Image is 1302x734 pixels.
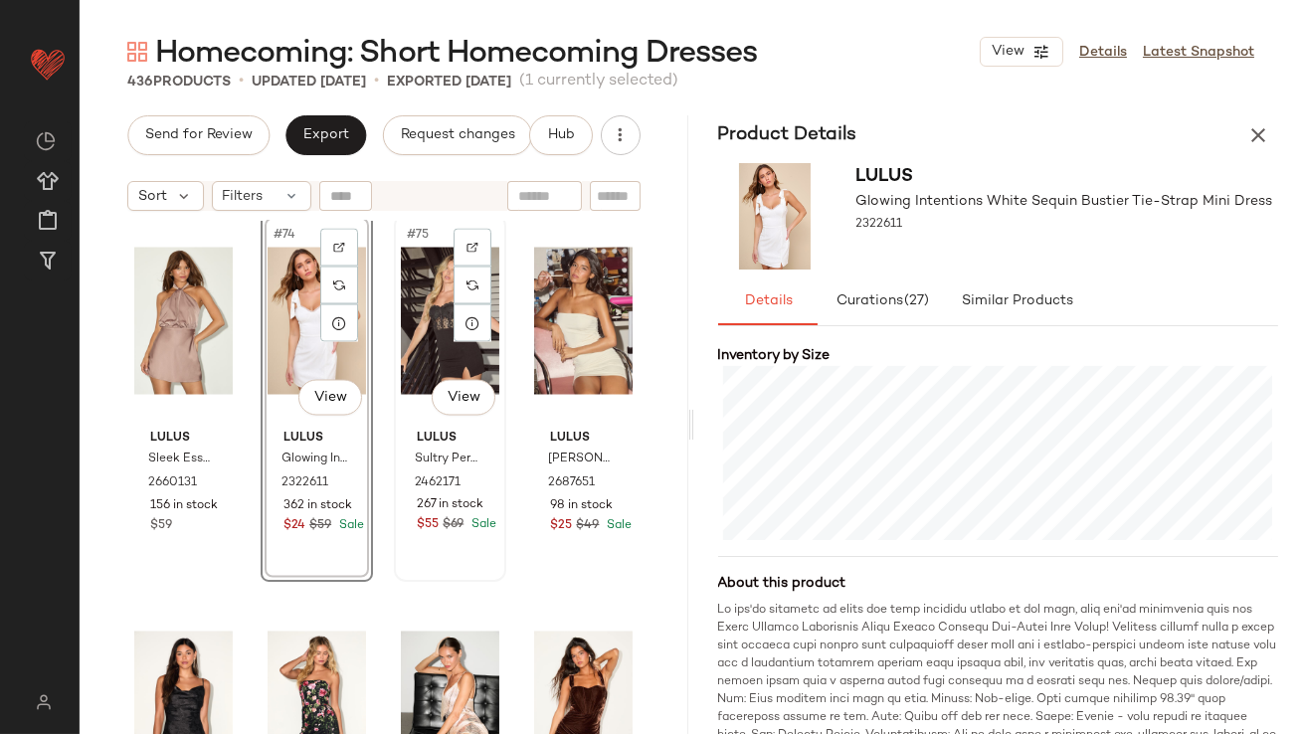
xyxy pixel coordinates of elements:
[150,430,217,448] span: Lulus
[281,475,328,493] span: 2322611
[519,70,678,93] span: (1 currently selected)
[550,497,613,515] span: 98 in stock
[374,70,379,93] span: •
[313,390,347,406] span: View
[856,167,914,186] span: Lulus
[417,497,483,515] span: 267 in stock
[443,517,464,535] span: $69
[1079,42,1127,63] a: Details
[36,131,56,151] img: svg%3e
[467,519,496,532] span: Sale
[548,475,595,493] span: 2687651
[144,127,253,143] span: Send for Review
[417,430,483,448] span: Lulus
[285,115,366,155] button: Export
[223,186,264,207] span: Filters
[603,519,632,532] span: Sale
[272,225,299,245] span: #74
[743,293,792,309] span: Details
[148,452,215,469] span: Sleek Essence Taupe Satin Halter Sleeveless Mini Dress
[127,42,147,62] img: svg%3e
[576,517,599,535] span: $49
[1143,42,1254,63] a: Latest Snapshot
[138,186,167,207] span: Sort
[281,452,348,469] span: Glowing Intentions White Sequin Bustier Tie-Strap Mini Dress
[447,390,480,406] span: View
[856,191,1273,212] span: Glowing Intentions White Sequin Bustier Tie-Strap Mini Dress
[333,279,345,291] img: svg%3e
[718,573,1279,594] div: About this product
[268,221,366,422] img: 11462281_2322611.jpg
[400,127,515,143] span: Request changes
[991,44,1024,60] span: View
[239,70,244,93] span: •
[466,242,478,254] img: svg%3e
[534,221,633,422] img: 12909481_2687651.jpg
[960,293,1072,309] span: Similar Products
[415,452,481,469] span: Sultry Persona Black Lace Strapless Bustier Bodycon Mini Dress
[694,121,881,149] h3: Product Details
[718,163,833,270] img: 11462281_2322611.jpg
[550,430,617,448] span: Lulus
[550,517,572,535] span: $25
[252,72,366,92] p: updated [DATE]
[127,72,231,92] div: Products
[333,242,345,254] img: svg%3e
[383,115,532,155] button: Request changes
[24,694,63,710] img: svg%3e
[302,127,349,143] span: Export
[980,37,1063,67] button: View
[415,475,461,493] span: 2462171
[150,497,218,515] span: 156 in stock
[401,221,499,422] img: 12910001_2462171.jpg
[155,34,757,74] span: Homecoming: Short Homecoming Dresses
[548,452,615,469] span: [PERSON_NAME] Jersey Knit Cutout Mini Dress
[856,216,903,234] span: 2322611
[28,44,68,84] img: heart_red.DM2ytmEG.svg
[387,72,511,92] p: Exported [DATE]
[127,75,153,90] span: 436
[298,380,362,416] button: View
[529,115,593,155] button: Hub
[417,517,439,535] span: $55
[134,221,233,422] img: 2660131_02_front_2025-06-10.jpg
[148,475,197,493] span: 2660131
[150,517,172,535] span: $59
[405,225,433,245] span: #75
[466,279,478,291] img: svg%3e
[903,293,929,309] span: (27)
[546,127,574,143] span: Hub
[718,345,1279,366] div: Inventory by Size
[127,115,270,155] button: Send for Review
[432,380,495,416] button: View
[835,293,929,309] span: Curations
